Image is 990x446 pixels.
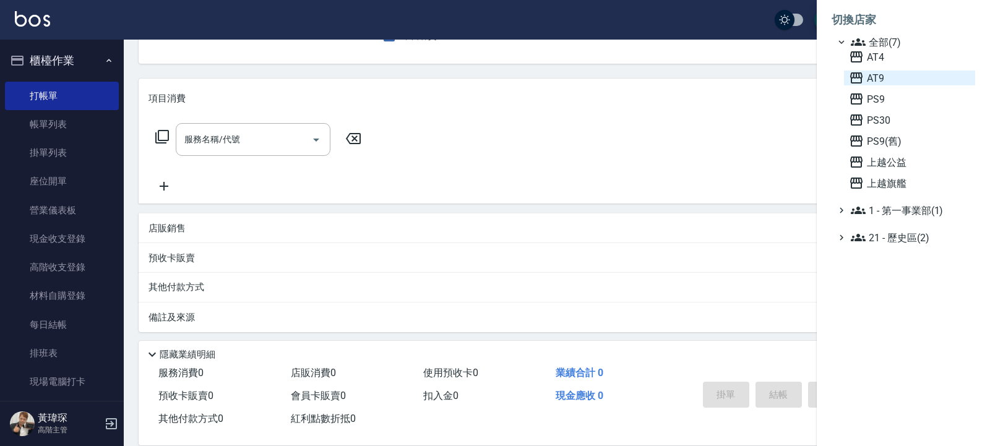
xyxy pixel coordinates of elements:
[849,134,970,148] span: PS9(舊)
[851,203,970,218] span: 1 - 第一事業部(1)
[849,49,970,64] span: AT4
[851,230,970,245] span: 21 - 歷史區(2)
[849,92,970,106] span: PS9
[849,113,970,127] span: PS30
[832,5,975,35] li: 切換店家
[849,71,970,85] span: AT9
[851,35,970,49] span: 全部(7)
[849,176,970,191] span: 上越旗艦
[849,155,970,169] span: 上越公益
